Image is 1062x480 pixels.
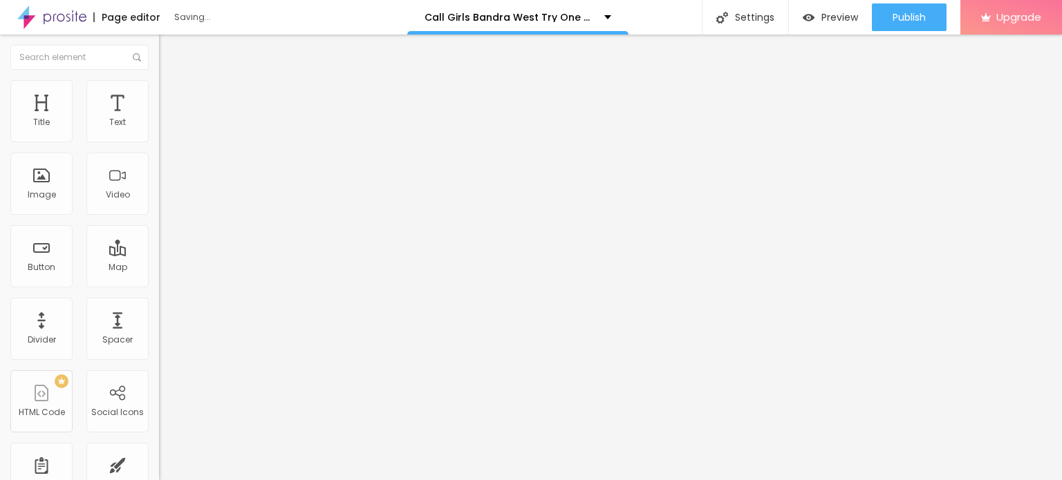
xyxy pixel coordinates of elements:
[93,12,160,22] div: Page editor
[893,12,926,23] span: Publish
[91,407,144,417] div: Social Icons
[109,117,126,127] div: Text
[789,3,872,31] button: Preview
[109,262,127,272] div: Map
[19,407,65,417] div: HTML Code
[28,262,55,272] div: Button
[996,11,1041,23] span: Upgrade
[716,12,728,23] img: Icone
[28,190,56,200] div: Image
[28,335,56,345] div: Divider
[33,117,50,127] div: Title
[821,12,858,23] span: Preview
[106,190,130,200] div: Video
[102,335,133,345] div: Spacer
[174,13,333,21] div: Saving...
[872,3,947,31] button: Publish
[803,12,814,23] img: view-1.svg
[10,45,149,70] input: Search element
[425,12,594,22] p: Call Girls Bandra West Try One Of The our Best Russian Mumbai Escorts
[159,35,1062,480] iframe: Editor
[133,53,141,61] img: Icone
